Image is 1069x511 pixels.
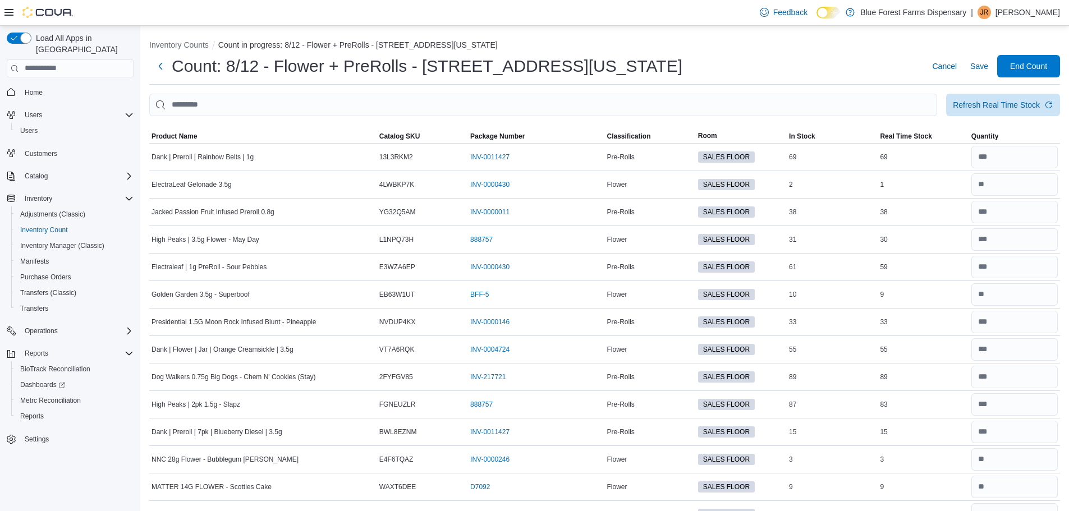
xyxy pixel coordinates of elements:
[152,290,250,299] span: Golden Garden 3.5g - Superboof
[16,362,134,376] span: BioTrack Reconciliation
[607,180,627,189] span: Flower
[787,370,878,384] div: 89
[379,263,415,271] span: E3WZA6EP
[25,194,52,203] span: Inventory
[787,343,878,356] div: 55
[787,130,878,143] button: In Stock
[20,169,52,183] button: Catalog
[20,85,134,99] span: Home
[703,344,750,355] span: SALES FLOOR
[698,481,755,492] span: SALES FLOOR
[20,225,68,234] span: Inventory Count
[698,371,755,383] span: SALES FLOOR
[16,286,134,300] span: Transfers (Classic)
[703,179,750,190] span: SALES FLOOR
[20,432,53,446] a: Settings
[20,347,134,360] span: Reports
[698,316,755,328] span: SALES FLOOR
[20,324,62,338] button: Operations
[2,431,138,447] button: Settings
[703,152,750,162] span: SALES FLOOR
[470,180,510,189] a: INV-0000430
[16,223,134,237] span: Inventory Count
[787,425,878,439] div: 15
[11,377,138,393] a: Dashboards
[607,263,634,271] span: Pre-Rolls
[152,263,267,271] span: Electraleaf | 1g PreRoll - Sour Pebbles
[152,180,232,189] span: ElectraLeaf Gelonade 3.5g
[878,370,969,384] div: 89
[16,208,90,221] a: Adjustments (Classic)
[2,346,138,361] button: Reports
[152,153,254,162] span: Dank | Preroll | Rainbow Belts | 1g
[16,239,134,252] span: Inventory Manager (Classic)
[970,61,988,72] span: Save
[703,317,750,327] span: SALES FLOOR
[152,317,316,326] span: Presidential 1.5G Moon Rock Infused Blunt - Pineapple
[878,453,969,466] div: 3
[16,124,42,137] a: Users
[379,482,416,491] span: WAXT6DEE
[698,179,755,190] span: SALES FLOOR
[787,150,878,164] div: 69
[698,131,717,140] span: Room
[16,208,134,221] span: Adjustments (Classic)
[25,172,48,181] span: Catalog
[878,178,969,191] div: 1
[604,130,695,143] button: Classification
[16,302,53,315] a: Transfers
[149,130,377,143] button: Product Name
[149,39,1060,53] nav: An example of EuiBreadcrumbs
[2,145,138,162] button: Customers
[703,482,750,492] span: SALES FLOOR
[470,455,510,464] a: INV-0000246
[16,124,134,137] span: Users
[152,427,282,436] span: Dank | Preroll | 7pk | Blueberry Diesel | 3.5g
[703,454,750,464] span: SALES FLOOR
[470,482,490,491] a: D7092
[607,400,634,409] span: Pre-Rolls
[773,7,808,18] span: Feedback
[470,400,493,409] a: 888757
[995,6,1060,19] p: [PERSON_NAME]
[698,206,755,218] span: SALES FLOOR
[607,427,634,436] span: Pre-Rolls
[878,425,969,439] div: 15
[379,180,414,189] span: 4LWBKP7K
[20,412,44,421] span: Reports
[20,147,62,160] a: Customers
[20,169,134,183] span: Catalog
[20,146,134,160] span: Customers
[928,55,961,77] button: Cancel
[11,361,138,377] button: BioTrack Reconciliation
[379,455,414,464] span: E4F6TQAZ
[379,208,416,217] span: YG32Q5AM
[470,427,510,436] a: INV-0011427
[698,151,755,163] span: SALES FLOOR
[703,427,750,437] span: SALES FLOOR
[607,153,634,162] span: Pre-Rolls
[16,270,76,284] a: Purchase Orders
[470,290,489,299] a: BFF-5
[607,235,627,244] span: Flower
[16,394,134,407] span: Metrc Reconciliation
[11,206,138,222] button: Adjustments (Classic)
[878,205,969,219] div: 38
[2,168,138,184] button: Catalog
[607,208,634,217] span: Pre-Rolls
[607,132,650,141] span: Classification
[25,111,42,119] span: Users
[787,178,878,191] div: 2
[379,132,420,141] span: Catalog SKU
[878,480,969,494] div: 9
[20,380,65,389] span: Dashboards
[379,345,415,354] span: VT7A6RQK
[880,132,932,141] span: Real Time Stock
[966,55,993,77] button: Save
[470,235,493,244] a: 888757
[946,94,1060,116] button: Refresh Real Time Stock
[698,344,755,355] span: SALES FLOOR
[878,260,969,274] div: 59
[16,409,48,423] a: Reports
